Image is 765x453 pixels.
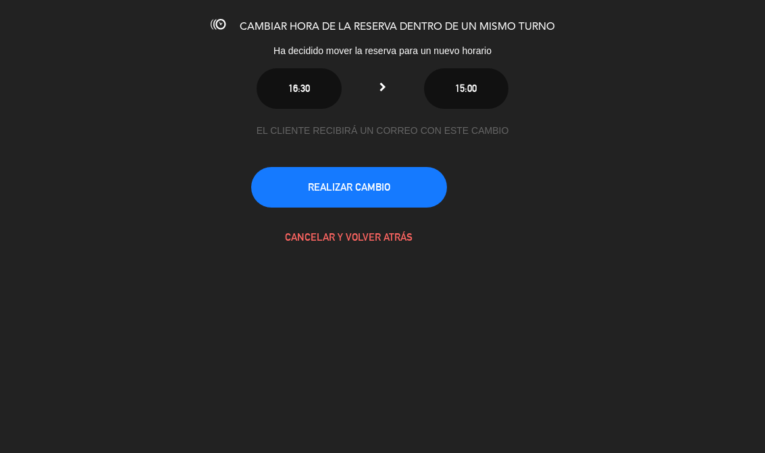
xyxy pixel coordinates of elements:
span: 16:30 [288,82,310,94]
button: CANCELAR Y VOLVER ATRÁS [251,217,447,258]
span: 15:00 [455,82,477,94]
div: Ha decidido mover la reserva para un nuevo horario [160,43,606,59]
button: 15:00 [424,68,508,109]
button: 16:30 [257,68,341,109]
span: CAMBIAR HORA DE LA RESERVA DENTRO DE UN MISMO TURNO [240,22,555,32]
div: EL CLIENTE RECIBIRÁ UN CORREO CON ESTE CAMBIO [251,123,515,139]
button: REALIZAR CAMBIO [251,167,447,208]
